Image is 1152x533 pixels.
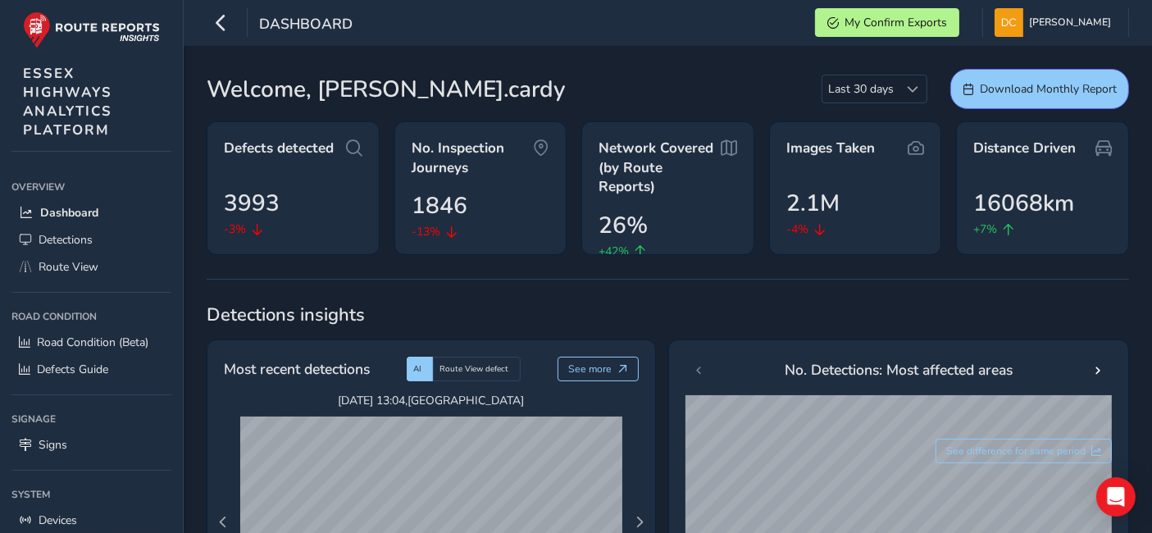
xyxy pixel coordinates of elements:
[40,205,98,221] span: Dashboard
[23,64,112,139] span: ESSEX HIGHWAYS ANALYTICS PLATFORM
[568,362,612,376] span: See more
[224,139,334,158] span: Defects detected
[845,15,947,30] span: My Confirm Exports
[599,139,721,197] span: Network Covered (by Route Reports)
[412,223,440,240] span: -13%
[11,329,171,356] a: Road Condition (Beta)
[1096,477,1136,517] div: Open Intercom Messenger
[973,186,1074,221] span: 16068km
[558,357,639,381] button: See more
[433,357,521,381] div: Route View defect
[207,303,1129,327] span: Detections insights
[224,358,370,380] span: Most recent detections
[39,437,67,453] span: Signs
[23,11,160,48] img: rr logo
[224,221,246,238] span: -3%
[11,175,171,199] div: Overview
[822,75,899,102] span: Last 30 days
[11,304,171,329] div: Road Condition
[240,393,622,408] span: [DATE] 13:04 , [GEOGRAPHIC_DATA]
[936,439,1113,463] button: See difference for same period
[224,186,280,221] span: 3993
[412,139,534,177] span: No. Inspection Journeys
[207,72,566,107] span: Welcome, [PERSON_NAME].cardy
[11,253,171,280] a: Route View
[39,232,93,248] span: Detections
[786,139,875,158] span: Images Taken
[786,186,840,221] span: 2.1M
[11,482,171,507] div: System
[412,189,467,223] span: 1846
[815,8,959,37] button: My Confirm Exports
[39,512,77,528] span: Devices
[599,243,629,260] span: +42%
[259,14,353,37] span: Dashboard
[439,363,508,375] span: Route View defect
[37,335,148,350] span: Road Condition (Beta)
[1029,8,1111,37] span: [PERSON_NAME]
[11,431,171,458] a: Signs
[37,362,108,377] span: Defects Guide
[973,221,997,238] span: +7%
[950,69,1129,109] button: Download Monthly Report
[39,259,98,275] span: Route View
[995,8,1117,37] button: [PERSON_NAME]
[413,363,421,375] span: AI
[11,226,171,253] a: Detections
[599,208,648,243] span: 26%
[995,8,1023,37] img: diamond-layout
[11,356,171,383] a: Defects Guide
[407,357,433,381] div: AI
[785,359,1013,380] span: No. Detections: Most affected areas
[11,199,171,226] a: Dashboard
[980,81,1117,97] span: Download Monthly Report
[11,407,171,431] div: Signage
[946,444,1086,458] span: See difference for same period
[973,139,1076,158] span: Distance Driven
[786,221,808,238] span: -4%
